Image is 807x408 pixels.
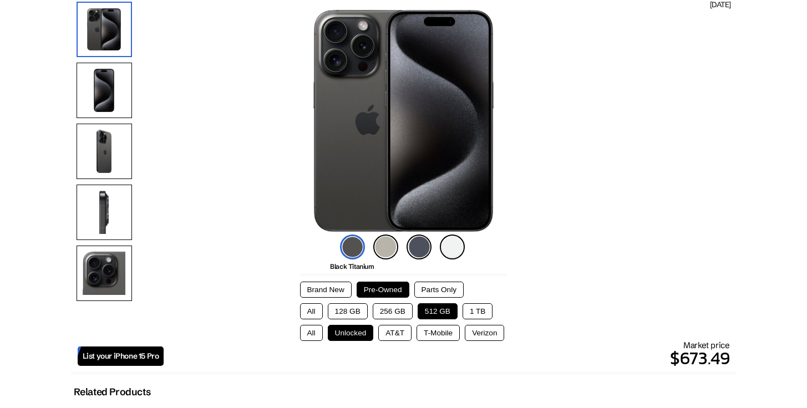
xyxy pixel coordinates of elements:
h2: Related Products [74,386,151,398]
div: Market price [164,340,729,371]
button: T-Mobile [417,325,460,341]
a: List your iPhone 15 Pro [78,346,164,366]
button: AT&T [378,325,412,341]
button: Parts Only [414,282,464,298]
button: 1 TB [463,303,493,319]
button: Verizon [465,325,504,341]
span: Black Titanium [330,262,374,271]
img: white-titanium-icon [440,234,465,259]
button: 256 GB [373,303,413,319]
button: All [300,325,323,341]
button: All [300,303,323,319]
img: Front [77,63,132,118]
img: Side [77,185,132,240]
img: Camera [77,246,132,301]
img: natural-titanium-icon [373,234,398,259]
button: Pre-Owned [357,282,409,298]
button: 512 GB [418,303,458,319]
img: iPhone 15 Pro [313,10,494,232]
span: List your iPhone 15 Pro [83,351,159,361]
img: Rear [77,124,132,179]
button: Brand New [300,282,352,298]
img: black-titanium-icon [340,234,365,259]
p: $673.49 [164,345,729,371]
img: iPhone 15 Pro [77,2,132,57]
button: 128 GB [328,303,368,319]
img: blue-titanium-icon [407,234,432,259]
button: Unlocked [328,325,374,341]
